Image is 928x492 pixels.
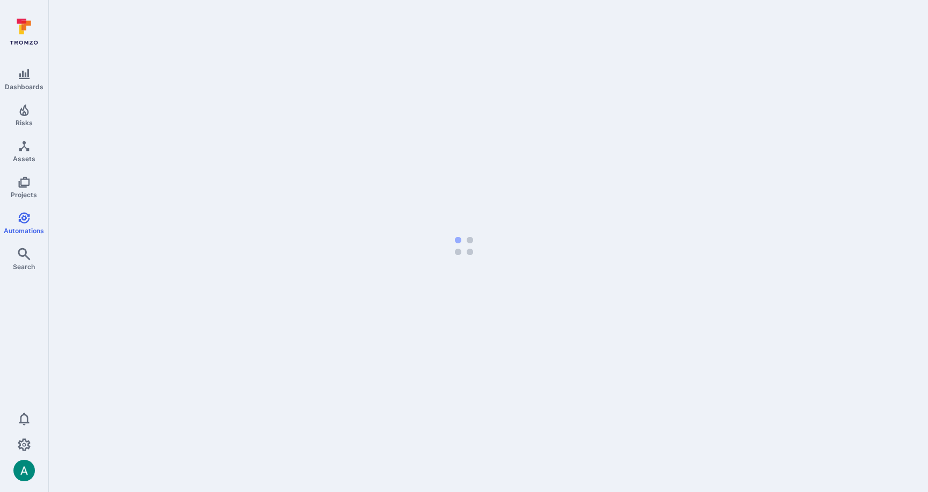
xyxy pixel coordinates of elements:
span: Projects [11,191,37,199]
span: Risks [16,119,33,127]
span: Assets [13,155,35,163]
img: ACg8ocLSa5mPYBaXNx3eFu_EmspyJX0laNWN7cXOFirfQ7srZveEpg=s96-c [13,460,35,481]
span: Search [13,263,35,271]
div: Arjan Dehar [13,460,35,481]
span: Dashboards [5,83,44,91]
span: Automations [4,227,44,235]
